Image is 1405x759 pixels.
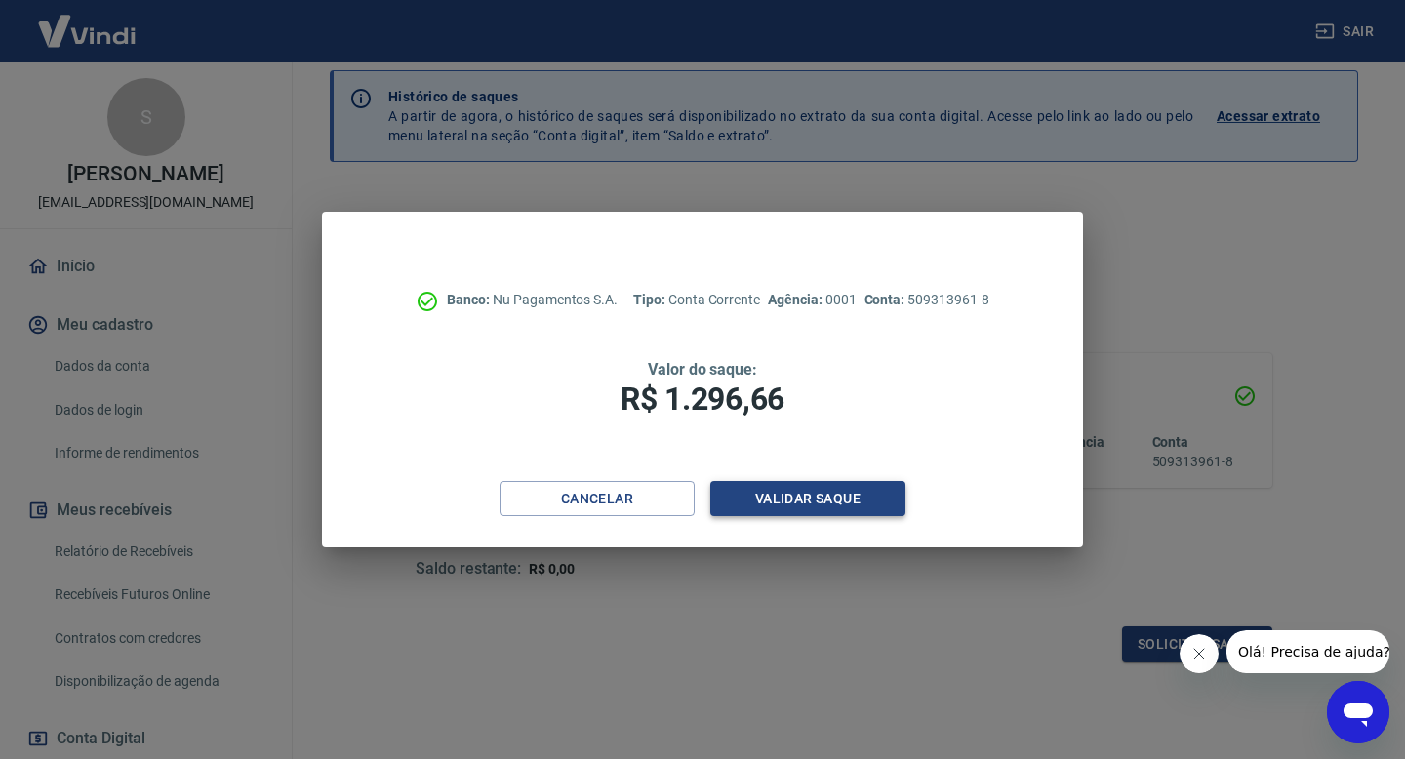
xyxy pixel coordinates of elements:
span: Agência: [768,292,825,307]
button: Cancelar [500,481,695,517]
span: Valor do saque: [648,360,757,379]
iframe: Message from company [1226,630,1389,673]
span: Banco: [447,292,493,307]
p: 0001 [768,290,856,310]
p: Conta Corrente [633,290,760,310]
p: Nu Pagamentos S.A. [447,290,618,310]
span: Conta: [864,292,908,307]
span: Tipo: [633,292,668,307]
span: R$ 1.296,66 [621,380,784,418]
iframe: Close message [1180,634,1219,673]
p: 509313961-8 [864,290,989,310]
span: Olá! Precisa de ajuda? [12,14,164,29]
button: Validar saque [710,481,905,517]
iframe: Button to launch messaging window [1327,681,1389,743]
